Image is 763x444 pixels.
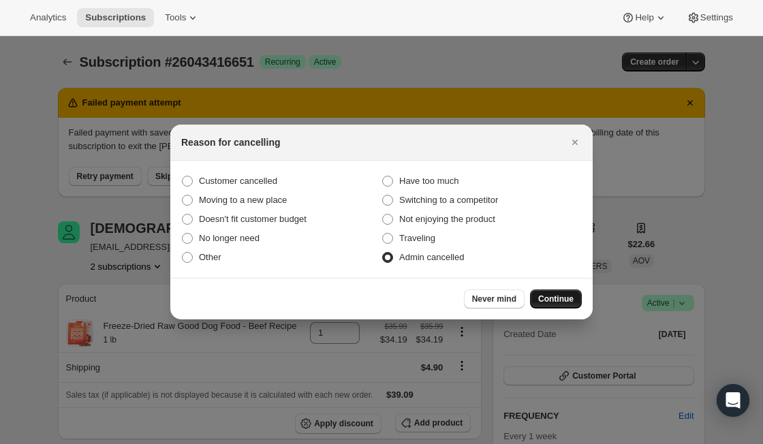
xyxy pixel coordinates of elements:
button: Analytics [22,8,74,27]
span: Switching to a competitor [399,195,498,205]
span: Not enjoying the product [399,214,495,224]
span: Help [635,12,653,23]
button: Close [565,133,585,152]
button: Subscriptions [77,8,154,27]
span: Continue [538,294,574,304]
span: Doesn't fit customer budget [199,214,307,224]
div: Open Intercom Messenger [717,384,749,417]
span: Admin cancelled [399,252,464,262]
span: Traveling [399,233,435,243]
h2: Reason for cancelling [181,136,280,149]
button: Help [613,8,675,27]
span: Analytics [30,12,66,23]
button: Continue [530,289,582,308]
span: Moving to a new place [199,195,287,205]
button: Never mind [464,289,525,308]
span: Subscriptions [85,12,146,23]
span: Have too much [399,176,458,186]
span: Never mind [472,294,516,304]
span: Customer cancelled [199,176,277,186]
button: Tools [157,8,208,27]
button: Settings [679,8,741,27]
span: Settings [700,12,733,23]
span: Other [199,252,221,262]
span: Tools [165,12,186,23]
span: No longer need [199,233,260,243]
